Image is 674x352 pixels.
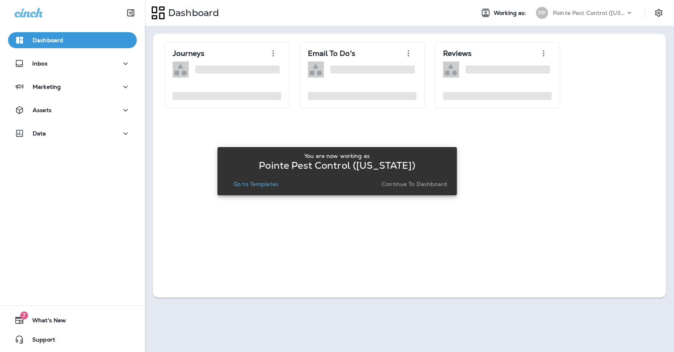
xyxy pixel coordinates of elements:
[120,5,142,21] button: Collapse Sidebar
[165,7,219,19] p: Dashboard
[33,84,61,90] p: Marketing
[8,55,137,72] button: Inbox
[651,6,666,20] button: Settings
[259,162,415,169] p: Pointe Pest Control ([US_STATE])
[381,181,447,187] p: Continue to Dashboard
[33,37,63,43] p: Dashboard
[173,49,204,57] p: Journeys
[33,130,46,137] p: Data
[8,102,137,118] button: Assets
[8,332,137,348] button: Support
[443,49,472,57] p: Reviews
[8,32,137,48] button: Dashboard
[536,7,548,19] div: PP
[8,79,137,95] button: Marketing
[230,178,282,190] button: Go to Templates
[32,60,47,67] p: Inbox
[553,10,625,16] p: Pointe Pest Control ([US_STATE])
[233,181,278,187] p: Go to Templates
[8,312,137,328] button: 7What's New
[304,153,370,159] p: You are now working as
[378,178,450,190] button: Continue to Dashboard
[494,10,528,16] span: Working as:
[33,107,52,113] p: Assets
[8,125,137,141] button: Data
[24,336,55,346] span: Support
[20,311,28,319] span: 7
[24,317,66,327] span: What's New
